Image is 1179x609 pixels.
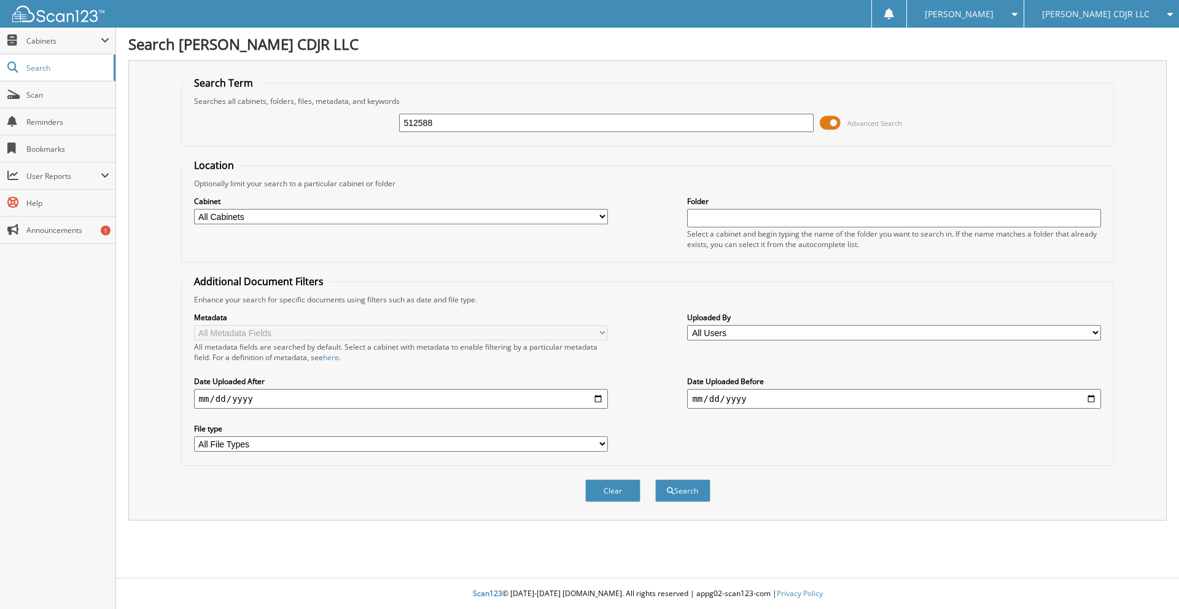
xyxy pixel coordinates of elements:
[101,226,111,235] div: 1
[128,34,1167,54] h1: Search [PERSON_NAME] CDJR LLC
[26,117,109,127] span: Reminders
[687,389,1101,409] input: end
[687,312,1101,323] label: Uploaded By
[188,96,1108,106] div: Searches all cabinets, folders, files, metadata, and keywords
[585,479,640,502] button: Clear
[194,389,608,409] input: start
[188,275,330,288] legend: Additional Document Filters
[194,423,608,434] label: File type
[188,294,1108,305] div: Enhance your search for specific documents using filters such as date and file type.
[655,479,710,502] button: Search
[323,352,339,363] a: here
[26,171,101,181] span: User Reports
[194,312,608,323] label: Metadata
[687,376,1101,387] label: Date Uploaded Before
[925,10,994,18] span: [PERSON_NAME]
[12,6,104,22] img: scan123-logo-white.svg
[194,342,608,363] div: All metadata fields are searched by default. Select a cabinet with metadata to enable filtering b...
[116,579,1179,609] div: © [DATE]-[DATE] [DOMAIN_NAME]. All rights reserved | appg02-scan123-com |
[26,225,109,235] span: Announcements
[777,588,823,599] a: Privacy Policy
[26,144,109,154] span: Bookmarks
[26,36,101,46] span: Cabinets
[847,119,902,128] span: Advanced Search
[26,90,109,100] span: Scan
[687,229,1101,249] div: Select a cabinet and begin typing the name of the folder you want to search in. If the name match...
[194,196,608,206] label: Cabinet
[188,178,1108,189] div: Optionally limit your search to a particular cabinet or folder
[188,76,259,90] legend: Search Term
[473,588,502,599] span: Scan123
[26,198,109,208] span: Help
[188,159,240,172] legend: Location
[1042,10,1150,18] span: [PERSON_NAME] CDJR LLC
[26,63,107,73] span: Search
[194,376,608,387] label: Date Uploaded After
[687,196,1101,206] label: Folder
